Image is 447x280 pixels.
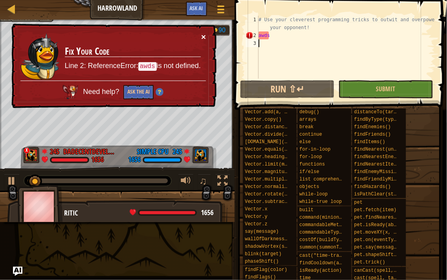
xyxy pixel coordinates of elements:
[186,2,207,16] button: Ask AI
[354,252,399,258] span: pet.shapeShift()
[245,109,290,115] span: Vector.add(a, b)
[354,184,391,190] span: findHazards()
[354,237,428,243] span: pet.on(eventType, handler)
[245,132,290,137] span: Vector.divide(n)
[354,222,411,228] span: pet.isReady(ability)
[354,162,402,167] span: findNearestItem()
[245,162,293,167] span: Vector.limit(max)
[300,162,325,167] span: functions
[245,184,296,190] span: Vector.normalize()
[245,199,304,204] span: Vector.subtract(a, b)
[245,236,307,242] span: wallOfDarkness(target)
[83,88,121,96] span: Need help?
[246,16,259,31] div: 1
[64,208,219,218] div: Ritic
[201,208,213,217] span: 1656
[178,174,194,190] button: Adjust volume
[300,109,319,115] span: debug()
[215,174,231,190] button: Toggle fullscreen
[354,200,363,205] span: pet
[245,139,302,145] span: [DOMAIN_NAME](other)
[138,62,157,71] code: awds
[376,85,395,93] span: Submit
[246,31,259,39] div: 2
[300,192,328,197] span: while-loop
[354,268,416,273] span: canCast(spell, target)
[300,139,311,145] span: else
[300,177,353,182] span: list comprehensions
[300,260,356,266] span: findCooldown(action)
[245,259,279,264] span: phaseShift()
[245,229,279,234] span: say(message)
[63,147,114,157] div: DaDecentDeveloper
[300,154,322,160] span: for-loop
[354,169,408,175] span: findEnemyMissiles()
[354,109,405,115] span: distanceTo(target)
[300,268,342,273] span: isReady(action)
[300,124,314,130] span: break
[354,192,419,197] span: isPathClear(start, end)
[173,147,182,154] div: 245
[211,2,231,20] button: Show game menu
[245,177,296,182] span: Vector.multiply(n)
[354,132,391,137] span: findFriends()
[245,267,287,273] span: findFlag(color)
[354,139,385,145] span: findItems()
[123,85,154,99] button: Ask the AI
[246,39,259,47] div: 3
[354,117,419,122] span: findByType(type, units)
[219,27,226,33] div: 90
[23,147,40,164] img: thang_avatar_frame.png
[65,46,201,57] h3: Fix Your Code
[190,4,203,12] span: Ask AI
[354,245,399,250] span: pet.say(message)
[300,117,316,122] span: arrays
[24,147,30,154] div: x
[245,124,307,130] span: Vector.distance(other)
[245,192,296,197] span: Vector.rotate(...)
[354,124,391,130] span: findEnemies()
[192,147,209,164] img: thang_avatar_frame.png
[245,214,268,219] span: Vector.y
[156,88,164,96] img: Hint
[300,147,331,152] span: for-in-loop
[354,207,397,213] span: pet.fetch(item)
[354,230,399,235] span: pet.moveXY(x, y)
[245,206,268,212] span: Vector.x
[354,215,430,220] span: pet.findNearestByType(type)
[13,267,22,276] button: Ask AI
[300,215,399,220] span: command(minion, method, arg1, arg2)
[354,260,385,265] span: pet.trick()
[137,147,169,157] div: Simple CPU
[17,185,63,228] img: thang_avatar_frame.png
[50,147,59,154] div: 245
[300,230,345,235] span: commandableTypes
[199,175,207,187] span: ♫
[245,244,330,249] span: shadowVortex(startPos, endPos)
[300,132,322,137] span: continue
[300,207,314,213] span: built
[245,221,268,227] span: Vector.z
[63,85,78,99] img: AI
[300,184,319,190] span: objects
[300,199,342,204] span: while-true loop
[354,154,405,160] span: findNearestEnemy()
[4,174,20,190] button: Ctrl + P: Play
[300,245,351,250] span: summon(summonType)
[21,33,60,80] img: duck_usara.png
[130,209,213,216] div: health: 1656 / 1656
[300,222,351,228] span: commandableMethods
[245,274,276,280] span: findFlags()
[240,80,335,98] button: Run ⇧↵
[300,253,376,258] span: cast("time-travel", target)
[245,169,296,175] span: Vector.magnitude()
[245,147,302,152] span: Vector.equals(other)
[354,147,405,152] span: findNearest(units)
[245,117,282,122] span: Vector.copy()
[245,154,290,160] span: Vector.heading()
[245,251,282,257] span: blink(target)
[300,169,319,175] span: if/else
[198,174,211,190] button: ♫
[201,33,206,41] button: ×
[338,80,433,98] button: Submit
